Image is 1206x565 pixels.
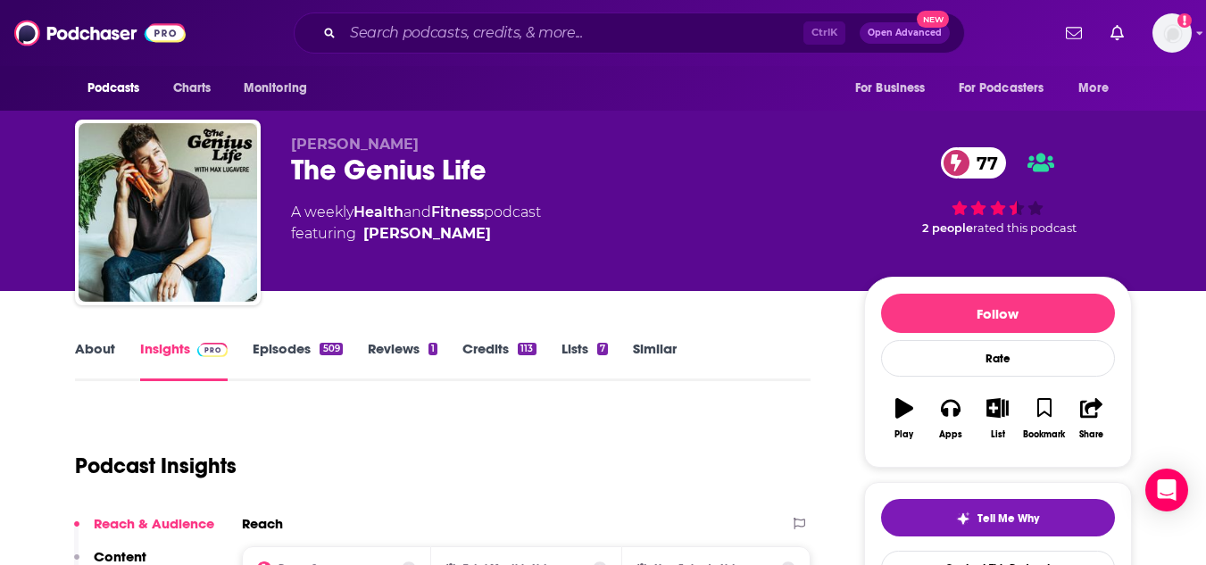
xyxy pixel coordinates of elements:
[973,221,1077,235] span: rated this podcast
[633,340,677,381] a: Similar
[343,19,803,47] input: Search podcasts, credits, & more...
[320,343,342,355] div: 509
[87,76,140,101] span: Podcasts
[75,340,115,381] a: About
[1152,13,1192,53] span: Logged in as MattieVG
[431,204,484,220] a: Fitness
[894,429,913,440] div: Play
[140,340,229,381] a: InsightsPodchaser Pro
[922,221,973,235] span: 2 people
[974,386,1020,451] button: List
[1066,71,1131,105] button: open menu
[518,343,536,355] div: 113
[1079,429,1103,440] div: Share
[403,204,431,220] span: and
[1152,13,1192,53] img: User Profile
[291,223,541,245] span: featuring
[991,429,1005,440] div: List
[75,453,237,479] h1: Podcast Insights
[597,343,608,355] div: 7
[1152,13,1192,53] button: Show profile menu
[462,340,536,381] a: Credits113
[1023,429,1065,440] div: Bookmark
[927,386,974,451] button: Apps
[1021,386,1068,451] button: Bookmark
[947,71,1070,105] button: open menu
[291,136,419,153] span: [PERSON_NAME]
[941,147,1007,179] a: 77
[956,511,970,526] img: tell me why sparkle
[843,71,948,105] button: open menu
[14,16,186,50] img: Podchaser - Follow, Share and Rate Podcasts
[1103,18,1131,48] a: Show notifications dropdown
[353,204,403,220] a: Health
[881,340,1115,377] div: Rate
[864,136,1132,246] div: 77 2 peoplerated this podcast
[253,340,342,381] a: Episodes509
[79,123,257,302] img: The Genius Life
[197,343,229,357] img: Podchaser Pro
[242,515,283,532] h2: Reach
[881,499,1115,536] button: tell me why sparkleTell Me Why
[1059,18,1089,48] a: Show notifications dropdown
[1078,76,1109,101] span: More
[959,76,1044,101] span: For Podcasters
[428,343,437,355] div: 1
[881,386,927,451] button: Play
[94,515,214,532] p: Reach & Audience
[368,340,437,381] a: Reviews1
[75,71,163,105] button: open menu
[294,12,965,54] div: Search podcasts, credits, & more...
[860,22,950,44] button: Open AdvancedNew
[173,76,212,101] span: Charts
[868,29,942,37] span: Open Advanced
[1177,13,1192,28] svg: Add a profile image
[1145,469,1188,511] div: Open Intercom Messenger
[855,76,926,101] span: For Business
[231,71,330,105] button: open menu
[803,21,845,45] span: Ctrl K
[1068,386,1114,451] button: Share
[959,147,1007,179] span: 77
[939,429,962,440] div: Apps
[561,340,608,381] a: Lists7
[917,11,949,28] span: New
[162,71,222,105] a: Charts
[881,294,1115,333] button: Follow
[977,511,1039,526] span: Tell Me Why
[363,223,491,245] a: Max Lugavere
[291,202,541,245] div: A weekly podcast
[94,548,146,565] p: Content
[74,515,214,548] button: Reach & Audience
[244,76,307,101] span: Monitoring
